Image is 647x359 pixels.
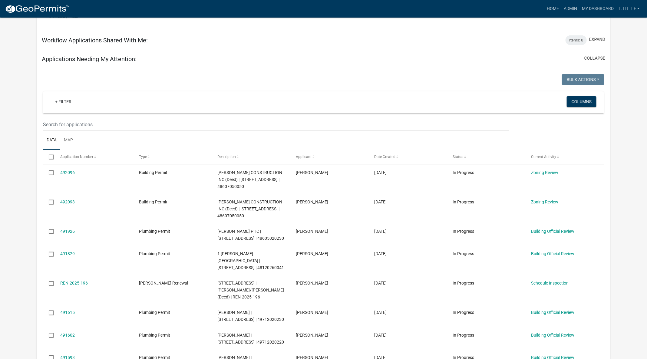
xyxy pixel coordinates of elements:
span: Rental Registration Renewal [139,281,188,285]
a: T. Little [616,3,642,15]
datatable-header-cell: Date Created [368,150,447,164]
datatable-header-cell: Select [43,150,54,164]
span: STEGER CONSTRUCTION INC (Deed) | 2307 N 7TH ST | 48607050050 [217,170,282,189]
span: Applicant [296,155,312,159]
input: Search for applications [43,118,509,131]
a: Zoning Review [531,199,559,204]
span: Plumbing Permit [139,333,170,338]
span: Application Number [60,155,93,159]
a: Building Official Review [531,229,575,234]
h5: Workflow Applications Shared With Me: [42,37,148,44]
span: Date Created [374,155,395,159]
span: Bill Bussanmas [296,333,328,338]
span: Phil Steger [296,199,328,204]
a: 491926 [60,229,75,234]
span: 10/13/2025 [374,251,387,256]
span: In Progress [453,310,474,315]
span: In Progress [453,229,474,234]
span: Bill Bussanmas [296,310,328,315]
a: + Filter [50,96,76,107]
span: William Bussanmas | 2204 N 7TH ST | 49712020230 [217,310,284,322]
button: Bulk Actions [562,74,604,85]
span: Phil Steger [296,170,328,175]
span: STEGER CONSTRUCTION INC (Deed) | 2316 N 8TH ST | 48607050050 [217,199,282,218]
span: Status [453,155,464,159]
a: 492093 [60,199,75,204]
span: 10/13/2025 [374,333,387,338]
datatable-header-cell: Type [133,150,211,164]
span: 10/13/2025 [374,310,387,315]
datatable-header-cell: Applicant [290,150,368,164]
datatable-header-cell: Description [212,150,290,164]
span: Type [139,155,147,159]
a: 491829 [60,251,75,256]
a: Building Official Review [531,310,575,315]
span: Plumbing Permit [139,229,170,234]
span: Building Permit [139,170,167,175]
span: Current Activity [531,155,556,159]
span: 10/14/2025 [374,199,387,204]
span: 10/14/2025 [374,170,387,175]
span: 10/13/2025 [374,229,387,234]
span: Plumbing Permit [139,310,170,315]
a: Schedule Inspection [531,281,569,285]
div: Items: 0 [566,35,587,45]
span: 2008 W 4TH AVE # 2 | GASS, MARY/JONES, RONALD L (Deed) | REN-2025-196 [217,281,284,299]
span: William Bussanmas | 2202 N 7TH ST | 49712020220 [217,333,284,344]
button: Columns [567,96,596,107]
a: REN-2025-196 [60,281,88,285]
span: In Progress [453,333,474,338]
button: collapse [584,55,605,61]
a: Map [60,131,77,150]
a: My Dashboard [579,3,616,15]
datatable-header-cell: Status [447,150,525,164]
h5: Applications Needing My Attention: [42,55,137,63]
a: 492096 [60,170,75,175]
a: 491615 [60,310,75,315]
a: Admin [561,3,579,15]
a: Building Official Review [531,251,575,256]
span: In Progress [453,170,474,175]
span: Plumbing Permit [139,251,170,256]
datatable-header-cell: Current Activity [526,150,604,164]
a: Home [544,3,561,15]
span: Schaal PHC | 705 N S CT | 48605020230 [217,229,284,241]
a: Building Official Review [531,333,575,338]
span: 10/13/2025 [374,281,387,285]
span: Elizabeth Eggers [296,251,328,256]
span: Dawn Hancock [296,229,328,234]
span: In Progress [453,281,474,285]
a: 491602 [60,333,75,338]
span: Description [217,155,236,159]
span: Mary Gass [296,281,328,285]
a: Zoning Review [531,170,559,175]
button: expand [589,36,605,43]
a: Data [43,131,60,150]
span: Building Permit [139,199,167,204]
datatable-header-cell: Application Number [54,150,133,164]
span: In Progress [453,199,474,204]
span: 1 Tom Plumber Des Moines | 810 W 1ST AVE | 48120260041 [217,251,284,270]
span: In Progress [453,251,474,256]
